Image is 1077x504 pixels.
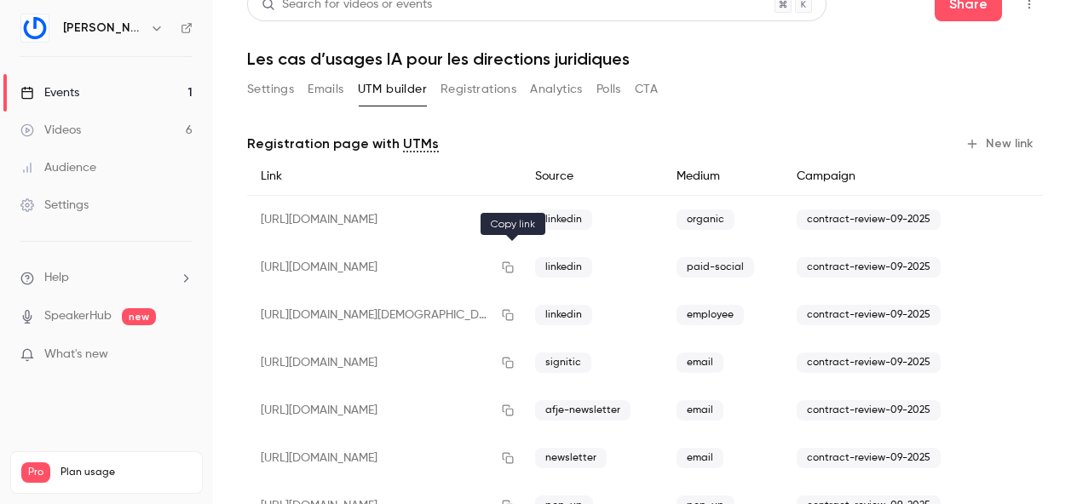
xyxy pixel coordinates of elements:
div: [URL][DOMAIN_NAME] [247,196,521,244]
div: Videos [20,122,81,139]
span: contract-review-09-2025 [797,257,941,278]
p: Registration page with [247,134,439,154]
span: contract-review-09-2025 [797,305,941,325]
div: Medium [663,157,783,196]
div: [URL][DOMAIN_NAME] [247,339,521,387]
button: Settings [247,76,294,103]
h6: [PERSON_NAME] [63,20,143,37]
span: paid-social [677,257,754,278]
img: Gino LegalTech [21,14,49,42]
div: Events [20,84,79,101]
button: Analytics [530,76,583,103]
div: [URL][DOMAIN_NAME] [247,434,521,482]
div: Audience [20,159,96,176]
div: [URL][DOMAIN_NAME][DEMOGRAPHIC_DATA] [247,291,521,339]
span: newsletter [535,448,607,468]
div: Link [247,157,521,196]
button: Polls [596,76,621,103]
div: Settings [20,197,89,214]
a: SpeakerHub [44,307,112,325]
button: Emails [308,76,343,103]
span: signitic [535,352,591,373]
li: help-dropdown-opener [20,269,193,287]
span: email [677,400,723,421]
button: CTA [635,76,658,103]
button: UTM builder [358,76,427,103]
span: Pro [21,462,50,483]
span: contract-review-09-2025 [797,448,941,468]
div: [URL][DOMAIN_NAME] [247,243,521,291]
span: afje-newsletter [535,400,631,421]
span: Plan usage [60,466,192,479]
span: contract-review-09-2025 [797,352,941,373]
span: contract-review-09-2025 [797,209,941,230]
div: Campaign [783,157,980,196]
a: UTMs [403,134,439,154]
span: organic [677,209,734,230]
div: [URL][DOMAIN_NAME] [247,387,521,434]
span: email [677,448,723,468]
span: employee [677,305,744,325]
span: linkedin [535,257,592,278]
h1: Les cas d’usages IA pour les directions juridiques [247,49,1043,69]
span: linkedin [535,209,592,230]
span: new [122,308,156,325]
button: Registrations [441,76,516,103]
span: linkedin [535,305,592,325]
span: What's new [44,346,108,364]
span: Help [44,269,69,287]
span: contract-review-09-2025 [797,400,941,421]
button: New link [959,130,1043,157]
span: email [677,352,723,373]
div: Source [521,157,663,196]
